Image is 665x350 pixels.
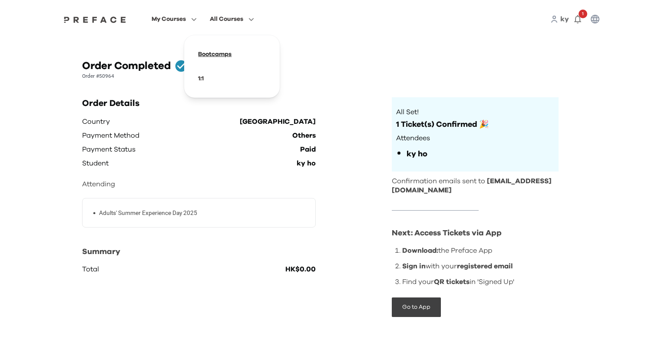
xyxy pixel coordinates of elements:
[297,156,316,170] p: ky ho
[579,10,587,18] span: 1
[82,156,109,170] p: Student
[82,262,99,276] p: Total
[396,120,555,130] p: 1 Ticket(s) Confirmed 🎉
[392,178,552,194] span: [EMAIL_ADDRESS][DOMAIN_NAME]
[392,177,559,195] p: Confirmation emails sent to
[62,16,129,23] img: Preface Logo
[82,73,583,80] p: Order #50964
[396,108,555,117] p: All Set!
[210,14,243,24] span: All Courses
[82,129,139,142] p: Payment Method
[434,278,470,285] span: QR tickets
[402,247,438,254] span: Download:
[82,177,316,191] p: Attending
[392,303,441,310] a: Go to App
[152,14,186,24] span: My Courses
[402,263,426,270] span: Sign in
[560,16,569,23] span: ky
[285,262,316,276] p: HK$0.00
[93,208,96,218] span: •
[82,142,136,156] p: Payment Status
[457,263,513,270] span: registered email
[560,14,569,24] a: ky
[207,13,257,25] button: All Courses
[99,208,197,218] p: Adults' Summer Experience Day 2025
[82,59,171,73] h1: Order Completed
[407,146,555,161] li: ky ho
[198,51,232,57] a: Bootcamps
[402,261,559,271] li: with your
[149,13,199,25] button: My Courses
[82,97,316,109] h2: Order Details
[300,142,316,156] p: Paid
[240,115,316,129] p: [GEOGRAPHIC_DATA]
[402,277,559,287] li: Find your in 'Signed Up'
[292,129,316,142] p: Others
[392,226,559,240] div: Next: Access Tickets via App
[82,245,316,259] p: Summary
[198,76,204,82] a: 1:1
[82,115,110,129] p: Country
[392,297,441,317] button: Go to App
[569,10,586,28] button: 1
[402,245,559,256] li: the Preface App
[396,134,555,143] p: Attendees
